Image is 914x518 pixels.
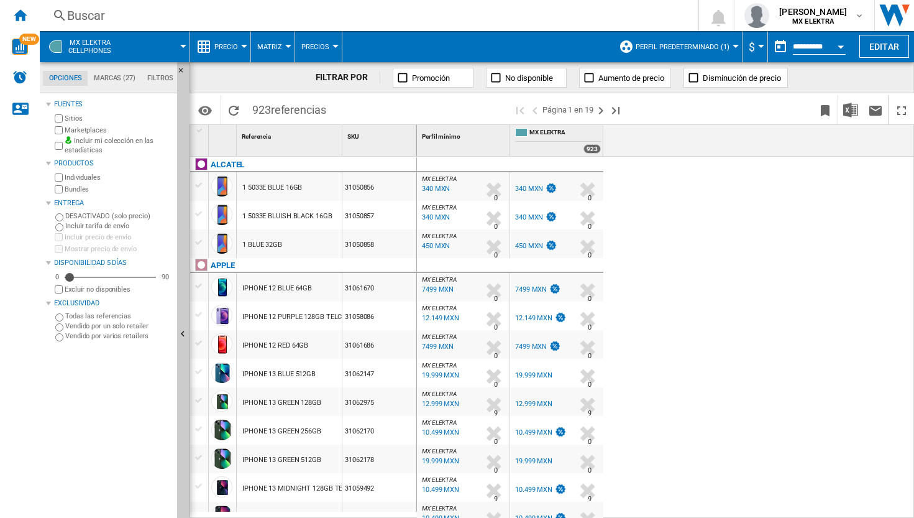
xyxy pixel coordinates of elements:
[598,73,664,83] span: Aumento de precio
[158,272,172,282] div: 90
[65,331,172,341] label: Vendido por varios retailers
[65,321,172,331] label: Vendido por un solo retailer
[420,312,459,325] div: Última actualización : lunes, 13 de octubre de 2025 12:10
[422,204,457,211] span: MX ELEKTRA
[342,273,416,302] div: 31061670
[515,314,552,322] div: 12.149 MXN
[420,398,459,410] div: Última actualización : lunes, 13 de octubre de 2025 12:41
[513,125,603,156] div: MX ELEKTRA 923 offers sold by MX ELEKTRA
[55,333,63,341] input: Vendido por varios retailers
[494,379,498,391] div: Tiempo de entrega : 0 día
[301,31,336,62] button: Precios
[588,221,592,233] div: Tiempo de entrega : 0 día
[515,285,547,294] div: 7499 MXN
[528,95,542,124] button: >Página anterior
[515,213,543,221] div: 340 MXN
[242,474,358,503] div: IPHONE 13 MIDNIGHT 128GB TELCEL
[43,71,88,86] md-tab-item: Opciones
[342,445,416,473] div: 31062178
[813,95,838,124] button: Marcar este reporte
[342,330,416,359] div: 31061686
[242,202,332,231] div: 1 5033E BLUISH BLACK 16GB
[345,125,416,144] div: Sort None
[412,73,450,83] span: Promoción
[55,285,63,294] input: Mostrar precio de envío
[588,192,592,205] div: Tiempo de entrega : 0 día
[494,436,498,448] div: Tiempo de entrega : 0 día
[749,31,761,62] button: $
[342,416,416,445] div: 31062170
[342,473,416,502] div: 31059492
[422,175,457,182] span: MX ELEKTRA
[19,34,39,45] span: NEW
[838,95,863,124] button: Descargar en Excel
[65,285,172,294] label: Excluir no disponibles
[588,350,592,363] div: Tiempo de entrega : 0 día
[420,183,450,195] div: Última actualización : lunes, 13 de octubre de 2025 5:14
[242,133,271,140] span: Referencia
[65,185,172,194] label: Bundles
[513,398,552,410] div: 12.999 MXN
[513,427,567,439] div: 10.499 MXN
[863,95,888,124] button: Enviar este reporte por correo electrónico
[242,417,321,446] div: IPHONE 13 GREEN 256GB
[342,302,416,330] div: 31058086
[422,276,457,283] span: MX ELEKTRA
[65,271,156,284] md-slider: Disponibilidad
[420,284,454,296] div: Última actualización : lunes, 13 de octubre de 2025 12:33
[545,211,557,222] img: promotionV3.png
[792,17,834,25] b: MX ELEKTRA
[65,221,172,231] label: Incluir tarifa de envío
[242,173,302,202] div: 1 5033E BLUE 16GB
[513,312,567,325] div: 12.149 MXN
[579,68,671,88] button: Aumento de precio
[419,125,510,144] div: Sort None
[554,427,567,437] img: promotionV3.png
[889,95,914,124] button: Maximizar
[271,103,326,116] span: referencias
[743,31,768,62] md-menu: Currency
[619,31,736,62] div: Perfil predeterminado (1)
[52,272,62,282] div: 0
[345,125,416,144] div: SKU Sort None
[494,249,498,262] div: Tiempo de entrega : 0 día
[588,321,592,334] div: Tiempo de entrega : 0 día
[242,360,316,389] div: IPHONE 13 BLUE 512GB
[549,284,561,294] img: promotionV3.png
[420,455,459,468] div: Última actualización : lunes, 13 de octubre de 2025 12:35
[12,39,28,55] img: wise-card.svg
[65,244,172,254] label: Mostrar precio de envío
[55,313,63,321] input: Todas las referencias
[55,173,63,182] input: Individuales
[221,95,246,124] button: Recargar
[65,173,172,182] label: Individuales
[393,68,473,88] button: Promoción
[193,99,217,121] button: Opciones
[54,198,172,208] div: Entrega
[316,72,381,84] div: FILTRAR POR
[55,138,63,154] input: Incluir mi colección en las estadísticas
[419,125,510,144] div: Perfil mínimo Sort None
[494,293,498,305] div: Tiempo de entrega : 0 día
[636,31,736,62] button: Perfil predeterminado (1)
[342,172,416,201] div: 31050856
[486,68,567,88] button: No disponible
[513,455,552,468] div: 19.999 MXN
[177,62,192,85] button: Ocultar
[65,136,72,144] img: mysite-bg-18x18.png
[257,31,288,62] button: Matriz
[211,125,236,144] div: Sort None
[588,293,592,305] div: Tiempo de entrega : 0 día
[65,114,172,123] label: Sitios
[779,6,847,18] span: [PERSON_NAME]
[515,371,552,379] div: 19.999 MXN
[529,128,601,139] span: MX ELEKTRA
[55,223,63,231] input: Incluir tarifa de envío
[68,31,124,62] button: MX ELEKTRACellphones
[342,387,416,416] div: 31062975
[422,476,457,483] span: MX ELEKTRA
[54,298,172,308] div: Exclusividad
[242,389,321,417] div: IPHONE 13 GREEN 128GB
[420,341,454,353] div: Última actualización : lunes, 13 de octubre de 2025 12:43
